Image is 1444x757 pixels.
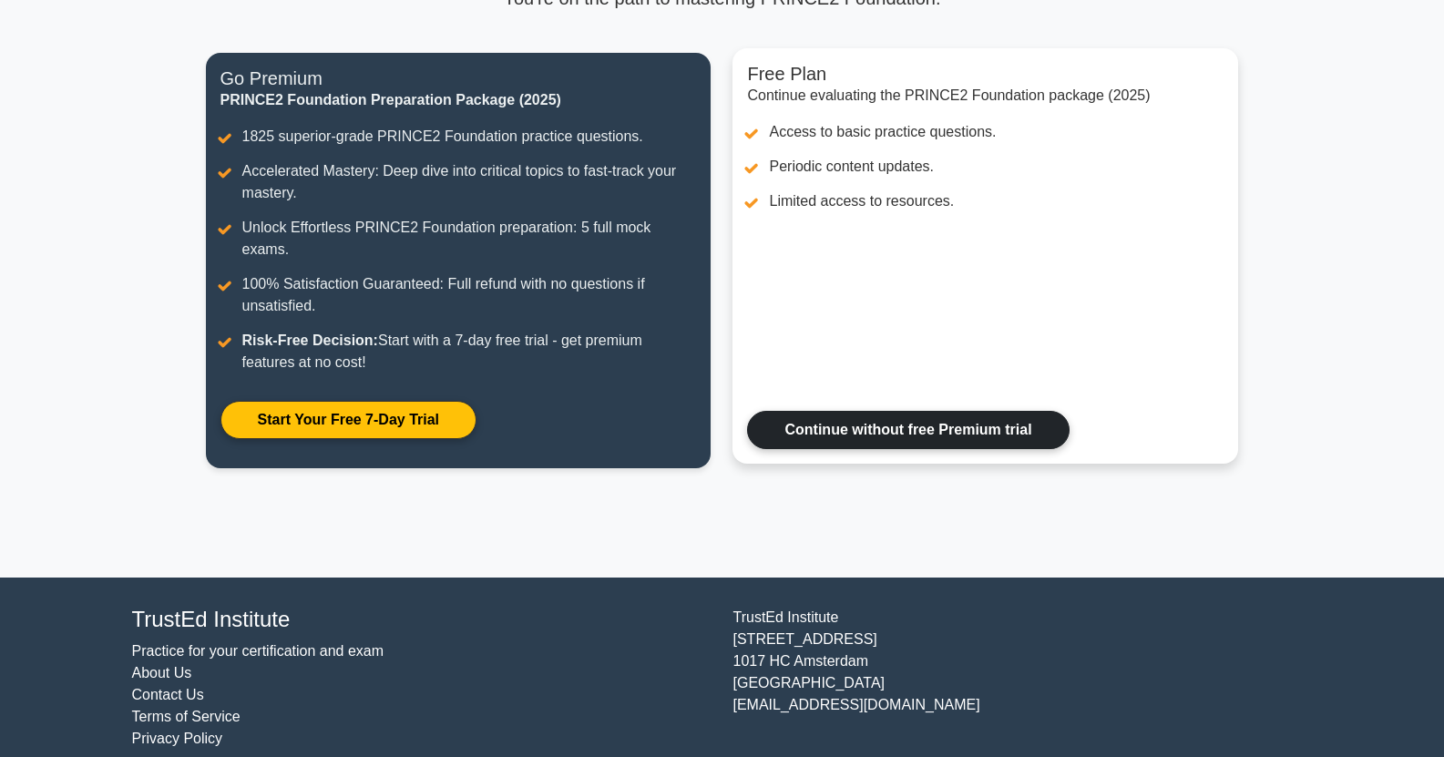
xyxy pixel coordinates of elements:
[722,607,1324,750] div: TrustEd Institute [STREET_ADDRESS] 1017 HC Amsterdam [GEOGRAPHIC_DATA] [EMAIL_ADDRESS][DOMAIN_NAME]
[132,731,223,746] a: Privacy Policy
[132,665,192,680] a: About Us
[220,401,476,439] a: Start Your Free 7-Day Trial
[132,687,204,702] a: Contact Us
[747,411,1069,449] a: Continue without free Premium trial
[132,643,384,659] a: Practice for your certification and exam
[132,709,241,724] a: Terms of Service
[132,607,712,633] h4: TrustEd Institute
